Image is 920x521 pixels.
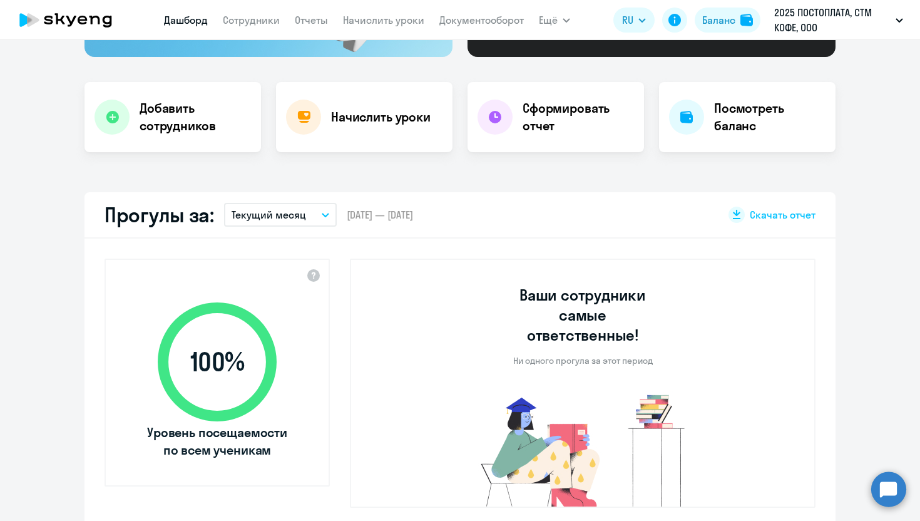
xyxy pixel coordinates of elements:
a: Отчеты [295,14,328,26]
div: Баланс [702,13,735,28]
span: Уровень посещаемости по всем ученикам [145,424,289,459]
button: Балансbalance [695,8,760,33]
a: Начислить уроки [343,14,424,26]
a: Сотрудники [223,14,280,26]
button: RU [613,8,655,33]
button: Текущий месяц [224,203,337,227]
img: balance [740,14,753,26]
button: 2025 ПОСТОПЛАТА, СТМ КОФЕ, ООО [768,5,909,35]
img: no-truants [457,391,708,507]
button: Ещё [539,8,570,33]
a: Документооборот [439,14,524,26]
a: Дашборд [164,14,208,26]
h4: Сформировать отчет [523,100,634,135]
p: Ни одного прогула за этот период [513,355,653,366]
span: Ещё [539,13,558,28]
span: RU [622,13,633,28]
span: Скачать отчет [750,208,815,222]
h2: Прогулы за: [105,202,214,227]
p: 2025 ПОСТОПЛАТА, СТМ КОФЕ, ООО [774,5,891,35]
h3: Ваши сотрудники самые ответственные! [503,285,663,345]
span: 100 % [145,347,289,377]
span: [DATE] — [DATE] [347,208,413,222]
p: Текущий месяц [232,207,306,222]
h4: Начислить уроки [331,108,431,126]
h4: Добавить сотрудников [140,100,251,135]
h4: Посмотреть баланс [714,100,825,135]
